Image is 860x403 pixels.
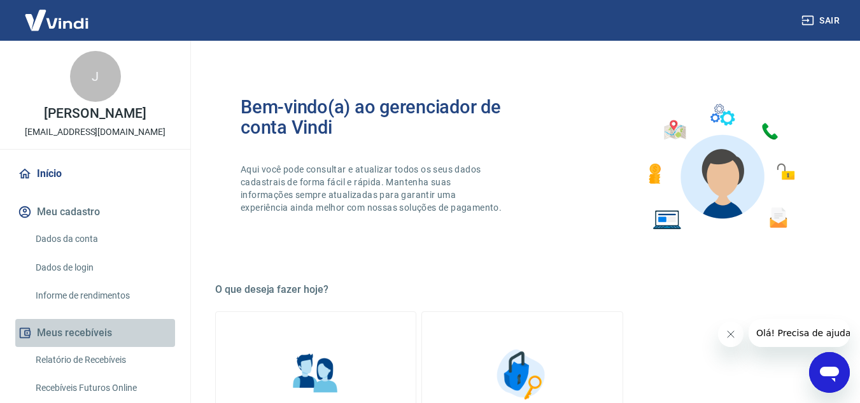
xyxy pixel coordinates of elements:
a: Início [15,160,175,188]
h5: O que deseja fazer hoje? [215,283,829,296]
a: Dados de login [31,255,175,281]
iframe: Fechar mensagem [718,322,744,347]
div: J [70,51,121,102]
iframe: Mensagem da empresa [749,319,850,347]
button: Sair [799,9,845,32]
iframe: Botão para abrir a janela de mensagens [809,352,850,393]
img: Imagem de um avatar masculino com diversos icones exemplificando as funcionalidades do gerenciado... [637,97,804,237]
img: Vindi [15,1,98,39]
span: Olá! Precisa de ajuda? [8,9,107,19]
a: Informe de rendimentos [31,283,175,309]
p: Aqui você pode consultar e atualizar todos os seus dados cadastrais de forma fácil e rápida. Mant... [241,163,504,214]
p: [EMAIL_ADDRESS][DOMAIN_NAME] [25,125,166,139]
button: Meu cadastro [15,198,175,226]
p: [PERSON_NAME] [44,107,146,120]
h2: Bem-vindo(a) ao gerenciador de conta Vindi [241,97,523,138]
a: Recebíveis Futuros Online [31,375,175,401]
a: Dados da conta [31,226,175,252]
a: Relatório de Recebíveis [31,347,175,373]
button: Meus recebíveis [15,319,175,347]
